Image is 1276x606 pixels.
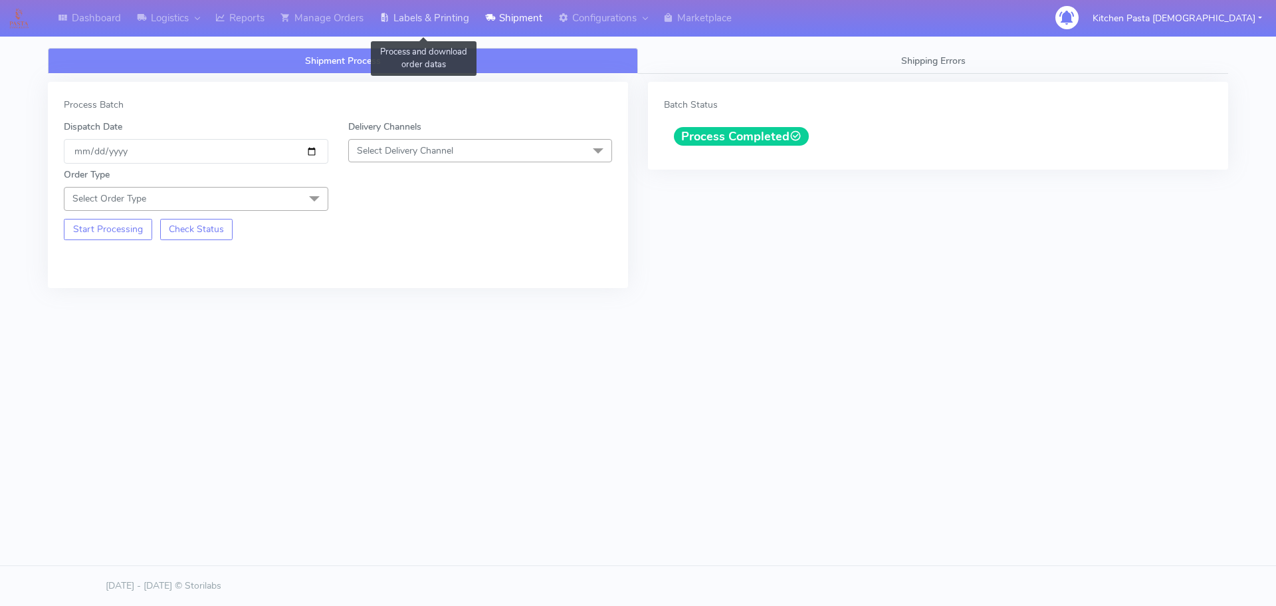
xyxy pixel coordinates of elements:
label: Delivery Channels [348,120,421,134]
span: Process Completed [674,127,809,146]
button: Kitchen Pasta [DEMOGRAPHIC_DATA] [1083,5,1272,32]
span: Select Delivery Channel [357,144,453,157]
label: Dispatch Date [64,120,122,134]
button: Check Status [160,219,233,240]
span: Shipping Errors [901,55,966,67]
label: Order Type [64,168,110,182]
span: Select Order Type [72,192,146,205]
div: Process Batch [64,98,612,112]
button: Start Processing [64,219,152,240]
ul: Tabs [48,48,1228,74]
span: Shipment Process [305,55,381,67]
div: Batch Status [664,98,1212,112]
